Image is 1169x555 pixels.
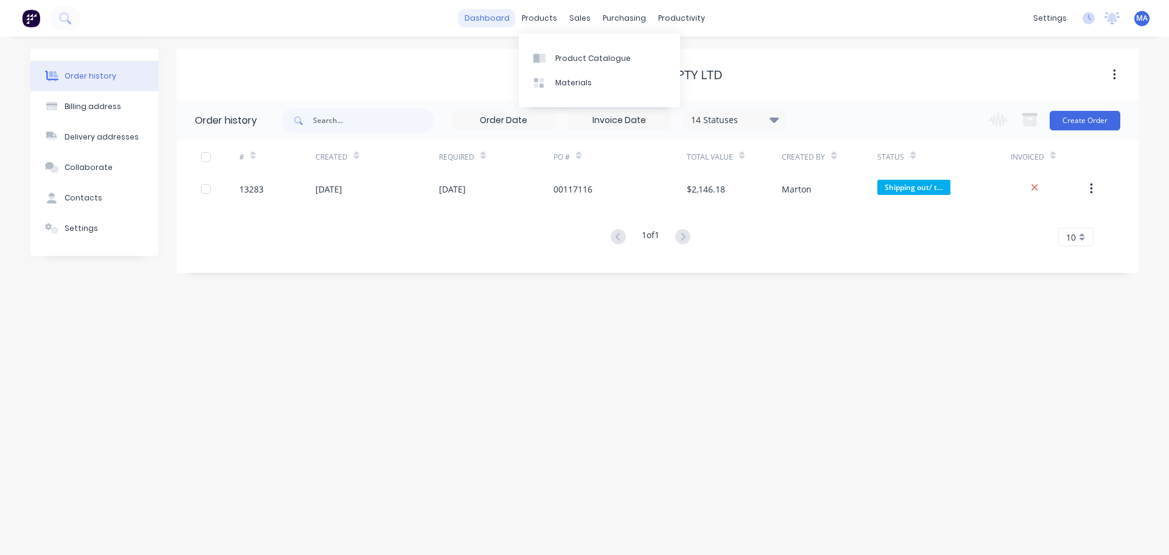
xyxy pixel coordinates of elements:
[877,180,950,195] span: Shipping out/ t...
[1027,9,1073,27] div: settings
[65,71,116,82] div: Order history
[553,140,687,174] div: PO #
[687,183,725,196] div: $2,146.18
[642,228,659,246] div: 1 of 1
[553,152,570,163] div: PO #
[519,46,680,70] a: Product Catalogue
[877,140,1011,174] div: Status
[553,183,592,196] div: 00117116
[315,183,342,196] div: [DATE]
[1011,140,1087,174] div: Invoiced
[315,152,348,163] div: Created
[30,213,158,244] button: Settings
[1066,231,1076,244] span: 10
[458,9,516,27] a: dashboard
[30,122,158,152] button: Delivery addresses
[519,71,680,95] a: Materials
[597,9,652,27] div: purchasing
[782,183,812,196] div: Marton
[30,183,158,213] button: Contacts
[65,223,98,234] div: Settings
[687,140,782,174] div: Total Value
[22,9,40,27] img: Factory
[195,113,257,128] div: Order history
[1011,152,1044,163] div: Invoiced
[687,152,733,163] div: Total Value
[782,152,825,163] div: Created By
[439,140,553,174] div: Required
[315,140,439,174] div: Created
[65,132,139,143] div: Delivery addresses
[30,61,158,91] button: Order history
[563,9,597,27] div: sales
[877,152,904,163] div: Status
[555,53,631,64] div: Product Catalogue
[30,152,158,183] button: Collaborate
[1136,13,1148,24] span: MA
[30,91,158,122] button: Billing address
[782,140,877,174] div: Created By
[684,113,786,127] div: 14 Statuses
[439,183,466,196] div: [DATE]
[65,193,102,203] div: Contacts
[239,183,264,196] div: 13283
[452,111,555,130] input: Order Date
[555,77,592,88] div: Materials
[239,140,315,174] div: #
[652,9,711,27] div: productivity
[568,111,670,130] input: Invoice Date
[439,152,474,163] div: Required
[313,108,434,133] input: Search...
[516,9,563,27] div: products
[65,101,121,112] div: Billing address
[65,162,113,173] div: Collaborate
[239,152,244,163] div: #
[1050,111,1120,130] button: Create Order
